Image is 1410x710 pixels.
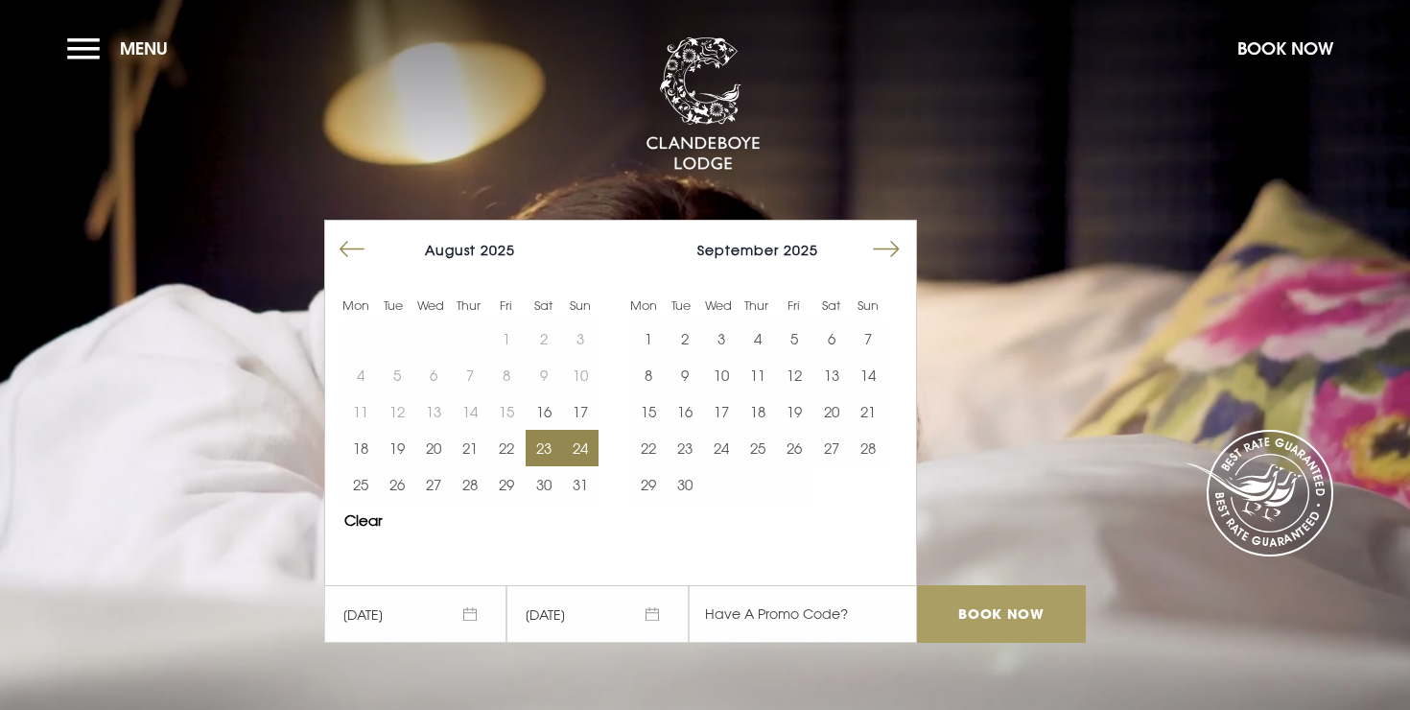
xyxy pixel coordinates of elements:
button: 12 [776,357,812,393]
span: 2025 [481,242,515,258]
button: Move forward to switch to the next month. [868,231,905,268]
td: Choose Wednesday, September 17, 2025 as your start date. [703,393,740,430]
td: Choose Tuesday, August 26, 2025 as your start date. [379,466,415,503]
td: Choose Tuesday, September 30, 2025 as your start date. [667,466,703,503]
td: Selected. Sunday, August 24, 2025 [562,430,599,466]
td: Choose Wednesday, September 10, 2025 as your start date. [703,357,740,393]
td: Choose Saturday, August 16, 2025 as your start date. [526,393,562,430]
span: August [425,242,476,258]
button: 8 [630,357,667,393]
td: Choose Thursday, September 4, 2025 as your start date. [740,320,776,357]
input: Have A Promo Code? [689,585,917,643]
button: 16 [526,393,562,430]
button: 19 [776,393,812,430]
td: Choose Tuesday, September 2, 2025 as your start date. [667,320,703,357]
button: 26 [776,430,812,466]
button: 1 [630,320,667,357]
td: Choose Sunday, September 28, 2025 as your start date. [850,430,886,466]
button: Clear [344,513,383,528]
button: 14 [850,357,886,393]
td: Choose Saturday, September 6, 2025 as your start date. [813,320,850,357]
td: Choose Thursday, September 11, 2025 as your start date. [740,357,776,393]
button: 28 [850,430,886,466]
button: 11 [740,357,776,393]
button: 23 [667,430,703,466]
td: Choose Tuesday, September 23, 2025 as your start date. [667,430,703,466]
button: 29 [488,466,525,503]
td: Choose Monday, September 29, 2025 as your start date. [630,466,667,503]
button: 22 [488,430,525,466]
td: Choose Friday, August 29, 2025 as your start date. [488,466,525,503]
button: 26 [379,466,415,503]
button: 6 [813,320,850,357]
span: [DATE] [506,585,689,643]
td: Choose Thursday, September 25, 2025 as your start date. [740,430,776,466]
button: 30 [526,466,562,503]
img: Clandeboye Lodge [646,37,761,172]
button: 27 [813,430,850,466]
td: Choose Tuesday, September 16, 2025 as your start date. [667,393,703,430]
td: Choose Monday, September 15, 2025 as your start date. [630,393,667,430]
button: 4 [740,320,776,357]
td: Choose Thursday, September 18, 2025 as your start date. [740,393,776,430]
button: 28 [452,466,488,503]
td: Choose Monday, August 18, 2025 as your start date. [342,430,379,466]
td: Choose Tuesday, September 9, 2025 as your start date. [667,357,703,393]
input: Book Now [917,585,1086,643]
span: 2025 [784,242,818,258]
td: Choose Friday, September 12, 2025 as your start date. [776,357,812,393]
button: 24 [562,430,599,466]
button: 5 [776,320,812,357]
td: Choose Friday, September 5, 2025 as your start date. [776,320,812,357]
button: 29 [630,466,667,503]
button: 18 [740,393,776,430]
button: 2 [667,320,703,357]
td: Choose Friday, August 22, 2025 as your start date. [488,430,525,466]
button: 31 [562,466,599,503]
td: Choose Monday, September 1, 2025 as your start date. [630,320,667,357]
td: Choose Saturday, September 27, 2025 as your start date. [813,430,850,466]
td: Choose Wednesday, September 3, 2025 as your start date. [703,320,740,357]
button: 22 [630,430,667,466]
button: 23 [526,430,562,466]
button: 21 [850,393,886,430]
td: Choose Friday, September 19, 2025 as your start date. [776,393,812,430]
button: 16 [667,393,703,430]
button: 17 [562,393,599,430]
td: Selected. Saturday, August 23, 2025 [526,430,562,466]
button: 17 [703,393,740,430]
td: Choose Sunday, September 21, 2025 as your start date. [850,393,886,430]
span: [DATE] [324,585,506,643]
button: 7 [850,320,886,357]
td: Choose Saturday, September 13, 2025 as your start date. [813,357,850,393]
button: 15 [630,393,667,430]
button: Move backward to switch to the previous month. [334,231,370,268]
td: Choose Monday, August 25, 2025 as your start date. [342,466,379,503]
button: 3 [703,320,740,357]
button: 25 [342,466,379,503]
button: Menu [67,28,177,69]
td: Choose Sunday, August 31, 2025 as your start date. [562,466,599,503]
button: 24 [703,430,740,466]
td: Choose Saturday, September 20, 2025 as your start date. [813,393,850,430]
td: Choose Thursday, August 28, 2025 as your start date. [452,466,488,503]
td: Choose Sunday, September 7, 2025 as your start date. [850,320,886,357]
button: 20 [415,430,452,466]
td: Choose Monday, September 8, 2025 as your start date. [630,357,667,393]
button: 13 [813,357,850,393]
td: Choose Tuesday, August 19, 2025 as your start date. [379,430,415,466]
span: September [697,242,779,258]
button: 25 [740,430,776,466]
td: Choose Sunday, August 17, 2025 as your start date. [562,393,599,430]
button: 27 [415,466,452,503]
td: Choose Monday, September 22, 2025 as your start date. [630,430,667,466]
span: Menu [120,37,168,59]
button: 10 [703,357,740,393]
td: Choose Friday, September 26, 2025 as your start date. [776,430,812,466]
td: Choose Wednesday, September 24, 2025 as your start date. [703,430,740,466]
td: Choose Wednesday, August 27, 2025 as your start date. [415,466,452,503]
button: 20 [813,393,850,430]
button: 21 [452,430,488,466]
button: Book Now [1228,28,1343,69]
td: Choose Thursday, August 21, 2025 as your start date. [452,430,488,466]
